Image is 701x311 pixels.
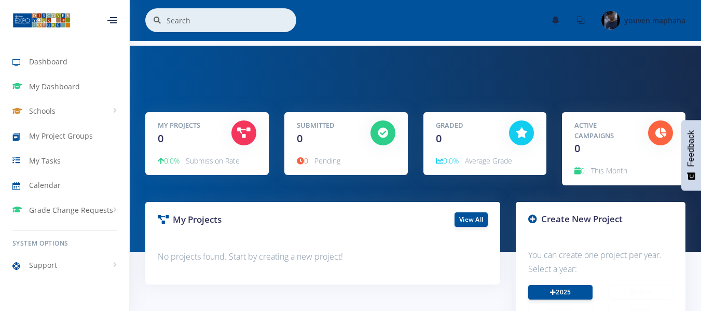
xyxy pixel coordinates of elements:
a: 2025 [528,285,593,300]
p: You can create one project per year. Select a year: [528,248,673,276]
span: Schools [29,105,56,116]
span: 0 [297,131,303,145]
span: youven maphaha [624,16,685,25]
h3: Create New Project [528,212,673,226]
h5: Active Campaigns [574,120,633,141]
img: Image placeholder [601,11,620,30]
span: Average Grade [465,156,512,166]
img: ... [12,12,71,29]
span: Submission Rate [186,156,240,166]
a: View All [455,212,488,227]
input: Search [167,8,296,32]
span: Grade Change Requests [29,205,113,215]
span: Pending [314,156,340,166]
span: This Month [591,166,627,175]
p: No projects found. Start by creating a new project! [158,250,488,264]
span: My Project Groups [29,130,93,141]
span: My Dashboard [29,81,80,92]
h5: My Projects [158,120,216,131]
span: 0 [574,166,585,175]
h6: System Options [12,239,117,248]
h5: Graded [436,120,494,131]
a: Image placeholder youven maphaha [593,9,685,32]
button: Feedback - Show survey [681,120,701,191]
span: Support [29,260,57,271]
span: My Tasks [29,155,61,166]
span: Calendar [29,180,61,191]
h3: My Projects [158,213,315,226]
button: 2024 [608,285,672,300]
span: 0 [574,141,580,155]
span: 0 [297,156,308,166]
span: 0.0% [158,156,180,166]
span: 0 [158,131,163,145]
span: Dashboard [29,56,67,67]
h5: Submitted [297,120,355,131]
span: Feedback [686,130,696,167]
span: 0 [436,131,442,145]
span: 0.0% [436,156,459,166]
